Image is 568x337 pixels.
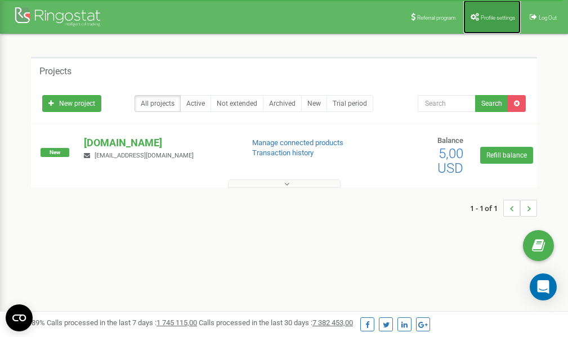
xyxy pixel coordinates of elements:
[437,136,463,145] span: Balance
[47,318,197,327] span: Calls processed in the last 7 days :
[6,304,33,331] button: Open CMP widget
[437,146,463,176] span: 5,00 USD
[211,95,263,112] a: Not extended
[42,95,101,112] a: New project
[252,149,314,157] a: Transaction history
[417,15,456,21] span: Referral program
[481,15,515,21] span: Profile settings
[470,188,537,228] nav: ...
[480,147,533,164] a: Refill balance
[475,95,508,112] button: Search
[252,138,343,147] a: Manage connected products
[41,148,69,157] span: New
[135,95,181,112] a: All projects
[180,95,211,112] a: Active
[470,200,503,217] span: 1 - 1 of 1
[327,95,373,112] a: Trial period
[539,15,557,21] span: Log Out
[39,66,71,77] h5: Projects
[95,152,194,159] span: [EMAIL_ADDRESS][DOMAIN_NAME]
[301,95,327,112] a: New
[530,273,557,300] div: Open Intercom Messenger
[418,95,476,112] input: Search
[156,318,197,327] u: 1 745 115,00
[84,136,234,150] p: [DOMAIN_NAME]
[199,318,353,327] span: Calls processed in the last 30 days :
[263,95,302,112] a: Archived
[312,318,353,327] u: 7 382 453,00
